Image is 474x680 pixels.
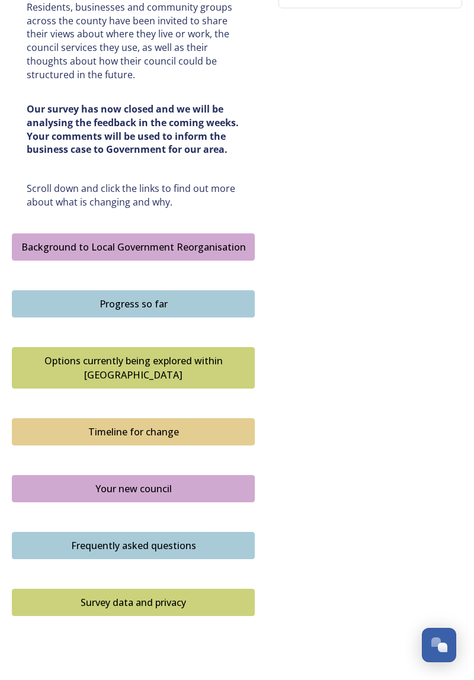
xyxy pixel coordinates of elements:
[18,240,248,254] div: Background to Local Government Reorganisation
[27,102,241,156] strong: Our survey has now closed and we will be analysing the feedback in the coming weeks. Your comment...
[12,532,255,559] button: Frequently asked questions
[12,347,255,389] button: Options currently being explored within West Sussex
[27,182,240,209] p: Scroll down and click the links to find out more about what is changing and why.
[27,1,240,81] p: Residents, businesses and community groups across the county have been invited to share their vie...
[12,290,255,317] button: Progress so far
[422,628,456,662] button: Open Chat
[18,354,248,382] div: Options currently being explored within [GEOGRAPHIC_DATA]
[18,538,248,553] div: Frequently asked questions
[12,418,255,445] button: Timeline for change
[12,475,255,502] button: Your new council
[18,482,248,496] div: Your new council
[12,589,255,616] button: Survey data and privacy
[18,297,248,311] div: Progress so far
[18,595,248,610] div: Survey data and privacy
[12,233,255,261] button: Background to Local Government Reorganisation
[18,425,248,439] div: Timeline for change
